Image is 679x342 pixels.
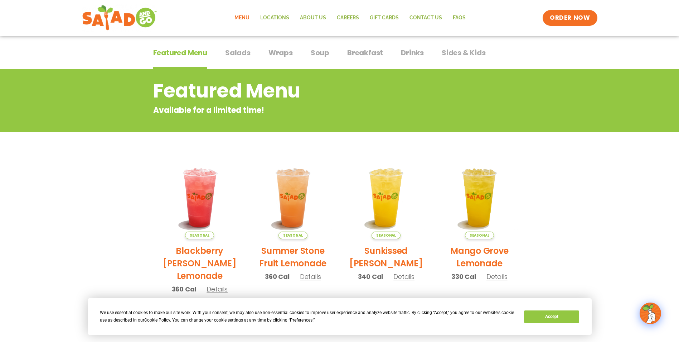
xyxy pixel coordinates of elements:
[229,10,471,26] nav: Menu
[153,47,207,58] span: Featured Menu
[268,47,293,58] span: Wraps
[401,47,424,58] span: Drinks
[153,104,469,116] p: Available for a limited time!
[358,272,383,281] span: 340 Cal
[438,156,521,239] img: Product photo for Mango Grove Lemonade
[295,10,331,26] a: About Us
[207,285,228,294] span: Details
[252,156,334,239] img: Product photo for Summer Stone Fruit Lemonade
[451,272,476,281] span: 330 Cal
[100,309,515,324] div: We use essential cookies to make our site work. With your consent, we may also use non-essential ...
[345,156,428,239] img: Product photo for Sunkissed Yuzu Lemonade
[88,298,592,335] div: Cookie Consent Prompt
[290,318,312,323] span: Preferences
[465,232,494,239] span: Seasonal
[172,284,197,294] span: 360 Cal
[229,10,255,26] a: Menu
[311,47,329,58] span: Soup
[364,10,404,26] a: GIFT CARDS
[372,232,401,239] span: Seasonal
[153,76,469,105] h2: Featured Menu
[331,10,364,26] a: Careers
[442,47,486,58] span: Sides & Kids
[265,272,290,281] span: 360 Cal
[524,310,579,323] button: Accept
[447,10,471,26] a: FAQs
[153,45,526,69] div: Tabbed content
[159,156,241,239] img: Product photo for Blackberry Bramble Lemonade
[486,272,508,281] span: Details
[347,47,383,58] span: Breakfast
[550,14,590,22] span: ORDER NOW
[404,10,447,26] a: Contact Us
[438,244,521,270] h2: Mango Grove Lemonade
[345,244,428,270] h2: Sunkissed [PERSON_NAME]
[159,244,241,282] h2: Blackberry [PERSON_NAME] Lemonade
[300,272,321,281] span: Details
[640,303,660,323] img: wpChatIcon
[225,47,251,58] span: Salads
[252,244,334,270] h2: Summer Stone Fruit Lemonade
[393,272,414,281] span: Details
[144,318,170,323] span: Cookie Policy
[543,10,597,26] a: ORDER NOW
[278,232,307,239] span: Seasonal
[255,10,295,26] a: Locations
[185,232,214,239] span: Seasonal
[82,4,157,32] img: new-SAG-logo-768×292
